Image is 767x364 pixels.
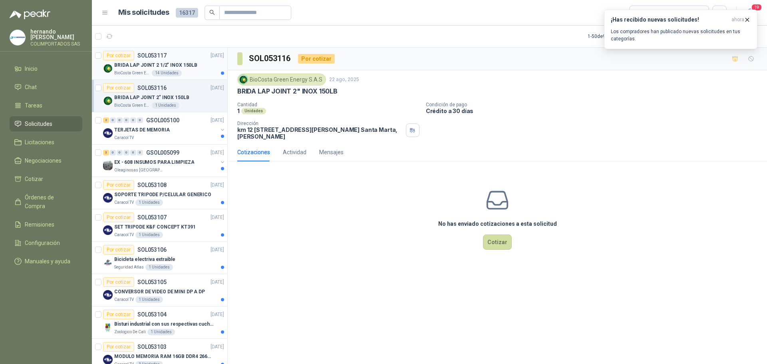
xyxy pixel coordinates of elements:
p: SET TRIPODE K&F CONCEPT KT391 [114,223,196,231]
span: Chat [25,83,37,91]
p: SOL053105 [137,279,167,285]
p: CONVERSOR DE VIDEO DE MINI DP A DP [114,288,205,296]
p: BioCosta Green Energy S.A.S [114,70,150,76]
div: Por cotizar [103,83,134,93]
h3: SOL053116 [249,52,292,65]
div: Por cotizar [103,277,134,287]
img: Company Logo [103,64,113,73]
span: Remisiones [25,220,54,229]
div: 0 [117,150,123,155]
p: Los compradores han publicado nuevas solicitudes en tus categorías. [611,28,751,42]
div: 1 Unidades [135,296,163,303]
img: Logo peakr [10,10,50,19]
span: 16317 [176,8,198,18]
a: Por cotizarSOL053104[DATE] Company LogoBisturi industrial con sus respectivas cuchillas segun mue... [92,306,227,339]
h3: ¡Has recibido nuevas solicitudes! [611,16,728,23]
img: Company Logo [103,161,113,170]
p: [DATE] [211,278,224,286]
p: km 12 [STREET_ADDRESS][PERSON_NAME] Santa Marta , [PERSON_NAME] [237,126,403,140]
p: [DATE] [211,214,224,221]
p: Bicicleta electriva extraible [114,256,175,263]
span: 19 [751,4,762,11]
div: Todas [634,8,651,17]
div: 0 [110,150,116,155]
p: [DATE] [211,246,224,254]
div: Mensajes [319,148,344,157]
p: TERJETAS DE MEMORIA [114,126,170,134]
div: 14 Unidades [152,70,182,76]
span: Configuración [25,239,60,247]
div: Por cotizar [298,54,335,64]
div: 0 [137,150,143,155]
p: Cantidad [237,102,419,107]
p: [DATE] [211,84,224,92]
a: Tareas [10,98,82,113]
p: MODULO MEMORIA RAM 16GB DDR4 2666 MHZ - PORTATIL [114,353,214,360]
p: EX - 608 INSUMOS PARA LIMPIEZA [114,159,194,166]
p: BioCosta Green Energy S.A.S [114,102,150,109]
p: hernando [PERSON_NAME] [30,29,82,40]
a: Licitaciones [10,135,82,150]
p: Caracol TV [114,135,134,141]
p: Caracol TV [114,296,134,303]
a: Órdenes de Compra [10,190,82,214]
p: SOL053106 [137,247,167,253]
div: 1 Unidades [135,199,163,206]
div: 0 [130,150,136,155]
div: 1 Unidades [145,264,173,271]
div: Unidades [241,108,266,114]
p: [DATE] [211,117,224,124]
p: SOL053104 [137,312,167,317]
a: 2 0 0 0 0 0 GSOL005100[DATE] Company LogoTERJETAS DE MEMORIACaracol TV [103,115,226,141]
a: Inicio [10,61,82,76]
img: Company Logo [10,30,25,45]
span: Manuales y ayuda [25,257,70,266]
img: Company Logo [103,128,113,138]
div: 1 Unidades [152,102,179,109]
a: Negociaciones [10,153,82,168]
p: SOL053116 [137,85,167,91]
h3: No has enviado cotizaciones a esta solicitud [438,219,557,228]
div: 0 [123,150,129,155]
div: Por cotizar [103,51,134,60]
a: Por cotizarSOL053117[DATE] Company LogoBRIDA LAP JOINT 2 1/2" INOX 150LBBioCosta Green Energy S.A... [92,48,227,80]
div: Por cotizar [103,310,134,319]
p: Condición de pago [426,102,764,107]
span: Cotizar [25,175,43,183]
div: 3 [103,150,109,155]
p: Oleaginosas [GEOGRAPHIC_DATA][PERSON_NAME] [114,167,165,173]
h1: Mis solicitudes [118,7,169,18]
a: Configuración [10,235,82,251]
p: COLIMPORTADOS SAS [30,42,82,46]
p: Caracol TV [114,232,134,238]
div: Por cotizar [103,213,134,222]
p: BRIDA LAP JOINT 2" INOX 150LB [114,94,189,101]
p: SOL053107 [137,215,167,220]
div: Actividad [283,148,306,157]
div: 1 Unidades [135,232,163,238]
p: Seguridad Atlas [114,264,144,271]
span: search [209,10,215,15]
div: 0 [110,117,116,123]
img: Company Logo [103,225,113,235]
img: Company Logo [239,75,248,84]
img: Company Logo [103,96,113,105]
div: Por cotizar [103,342,134,352]
div: 0 [130,117,136,123]
span: ahora [731,16,744,23]
div: 1 - 50 de 9635 [588,30,640,43]
p: Caracol TV [114,199,134,206]
a: Manuales y ayuda [10,254,82,269]
a: Por cotizarSOL053116[DATE] Company LogoBRIDA LAP JOINT 2" INOX 150LBBioCosta Green Energy S.A.S1 ... [92,80,227,112]
p: SOL053108 [137,182,167,188]
p: GSOL005099 [146,150,179,155]
p: BRIDA LAP JOINT 2" INOX 150LB [237,87,338,95]
span: Negociaciones [25,156,62,165]
p: SOPORTE TRIPODE P/CELULAR GENERICO [114,191,211,199]
p: SOL053117 [137,53,167,58]
p: [DATE] [211,343,224,351]
button: Cotizar [483,235,512,250]
img: Company Logo [103,193,113,203]
p: [DATE] [211,181,224,189]
a: Chat [10,80,82,95]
